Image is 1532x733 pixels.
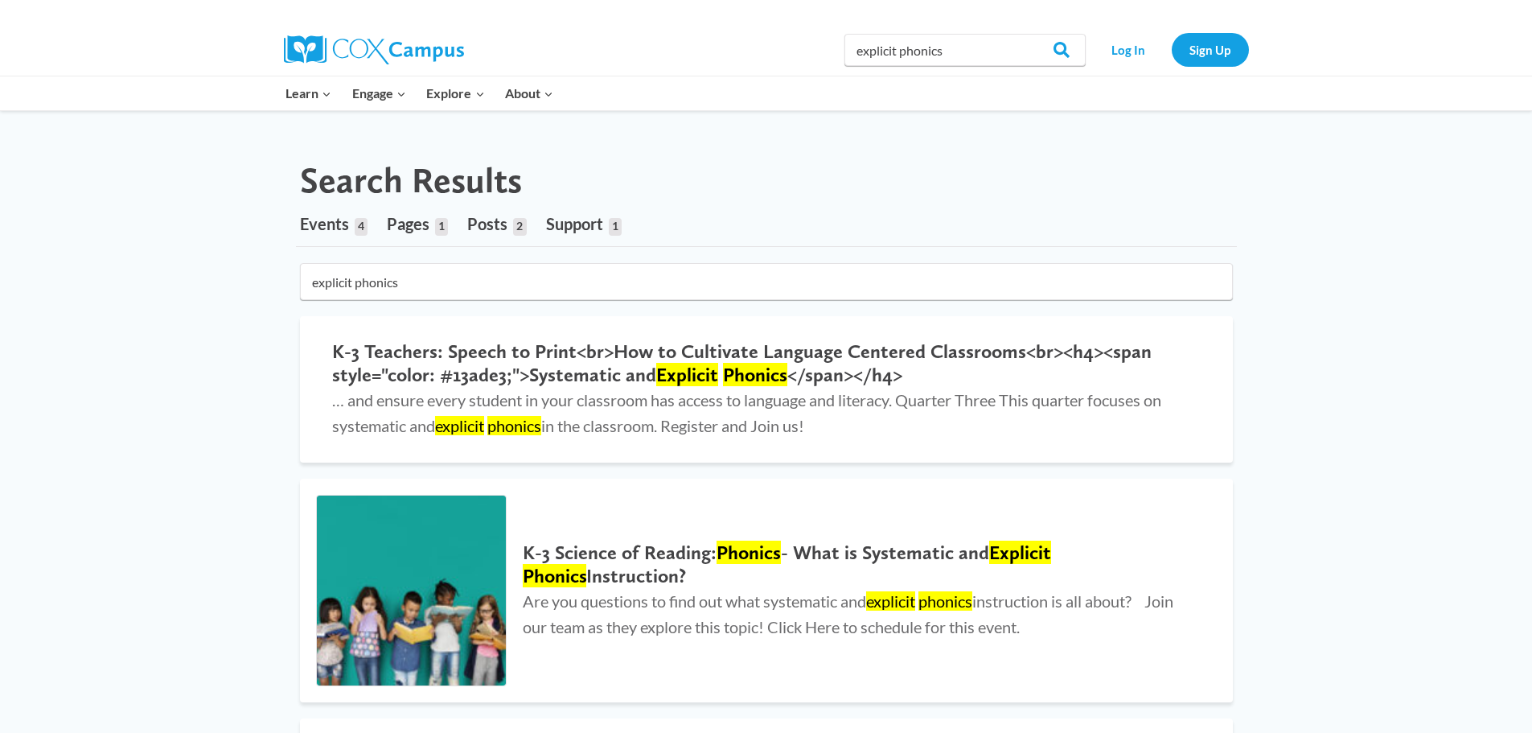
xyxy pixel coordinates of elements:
a: Pages1 [387,201,448,246]
img: Cox Campus [284,35,464,64]
span: Engage [352,83,406,104]
mark: Phonics [717,541,781,564]
input: Search Cox Campus [844,34,1086,66]
a: K-3 Teachers: Speech to Print<br>How to Cultivate Language Centered Classrooms<br><h4><span style... [300,316,1233,463]
h2: K-3 Science of Reading: - What is Systematic and Instruction? [523,542,1200,588]
span: 4 [355,218,368,236]
span: Learn [285,83,331,104]
a: K-3 Science of Reading: Phonics - What is Systematic and Explicit Phonics Instruction? K-3 Scienc... [300,479,1233,702]
a: Sign Up [1172,33,1249,66]
span: Are you questions to find out what systematic and instruction is all about? Join our team as they... [523,591,1173,636]
a: Log In [1094,33,1164,66]
nav: Primary Navigation [276,76,564,110]
span: Pages [387,214,429,233]
span: 1 [435,218,448,236]
span: Posts [467,214,507,233]
h1: Search Results [300,159,522,202]
mark: Phonics [723,363,787,386]
nav: Secondary Navigation [1094,33,1249,66]
span: 2 [513,218,526,236]
a: Support1 [546,201,622,246]
mark: Explicit [989,541,1051,564]
mark: explicit [435,416,484,435]
h2: K-3 Teachers: Speech to Print<br>How to Cultivate Language Centered Classrooms<br><h4><span style... [332,340,1201,387]
span: 1 [609,218,622,236]
a: Events4 [300,201,368,246]
mark: phonics [487,416,541,435]
img: K-3 Science of Reading: Phonics - What is Systematic and Explicit Phonics Instruction? [317,496,507,686]
span: About [505,83,553,104]
mark: explicit [866,591,915,611]
span: … and ensure every student in your classroom has access to language and literacy. Quarter Three T... [332,390,1161,435]
mark: Explicit [656,363,718,386]
span: Explore [426,83,484,104]
span: Support [546,214,603,233]
span: Events [300,214,349,233]
input: Search for... [300,263,1233,300]
mark: Phonics [523,564,586,587]
a: Posts2 [467,201,526,246]
mark: phonics [918,591,972,611]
